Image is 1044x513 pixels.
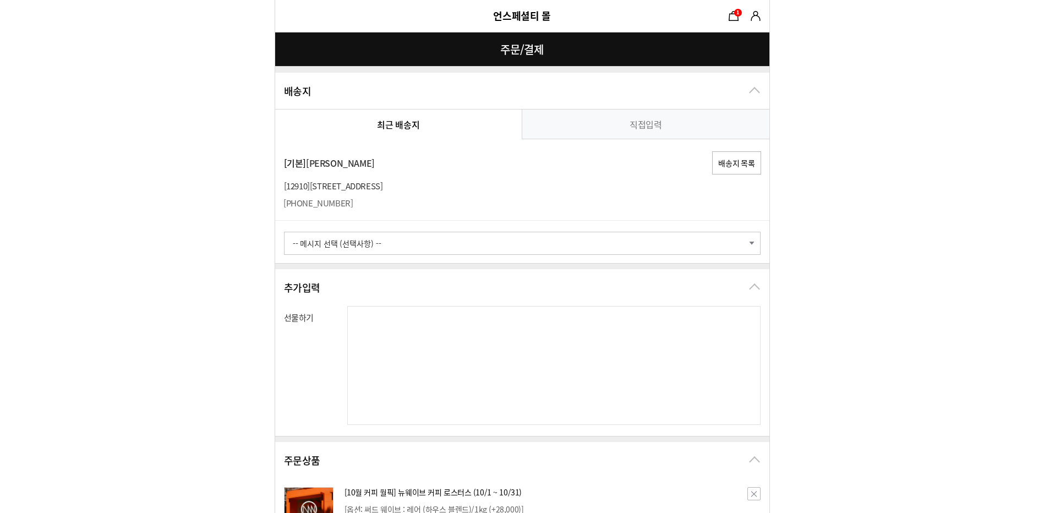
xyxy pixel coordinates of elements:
[522,110,769,139] a: 직접입력
[284,156,306,170] span: [기본]
[747,8,764,24] a: 마이쇼핑
[736,9,739,16] span: 1
[284,306,347,430] th: 선물하기
[493,8,550,23] a: 언스페셜티 몰
[284,84,311,99] h2: 배송지
[712,151,761,174] button: 배송지 목록
[284,179,761,193] p: [ ]
[306,156,375,170] span: [PERSON_NAME]
[345,486,745,498] strong: 상품명
[284,280,320,295] h2: 추가입력
[275,110,522,139] a: 최근 배송지
[725,8,742,24] a: 장바구니1
[286,180,307,192] span: 12910
[310,180,383,192] span: [STREET_ADDRESS]
[345,487,522,498] a: [10월 커피 월픽] 뉴웨이브 커피 로스터스 (10/1 ~ 10/31)
[275,32,769,67] h1: 주문/결제
[284,453,320,468] h2: 주문상품
[747,487,761,500] button: 삭제
[276,197,353,209] dd: [PHONE_NUMBER]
